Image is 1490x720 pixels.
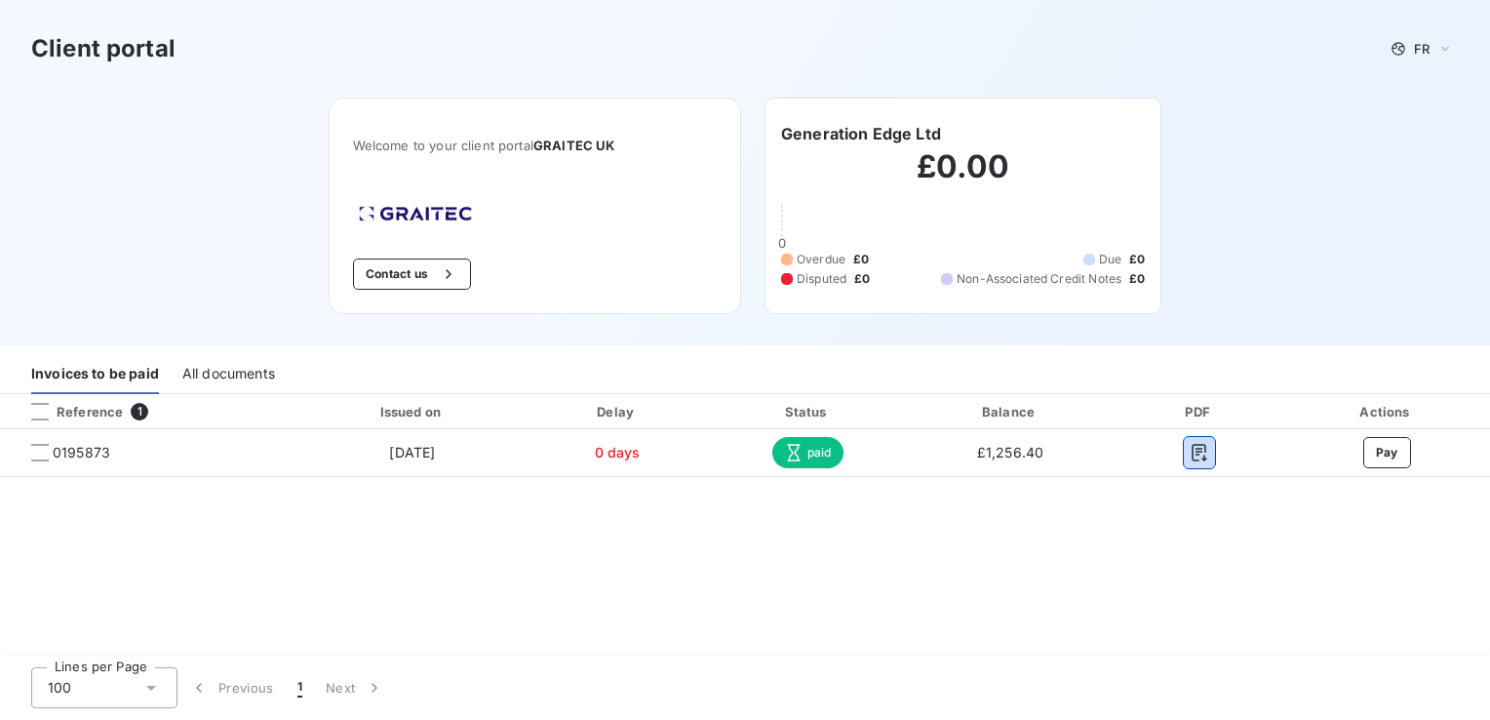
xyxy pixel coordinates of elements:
[1129,270,1145,288] span: £0
[48,678,71,698] span: 100
[353,259,471,290] button: Contact us
[53,443,110,462] span: 0195873
[304,402,521,421] div: Issued on
[533,138,615,153] span: GRAITEC UK
[781,122,941,145] h6: Generation Edge Ltd
[389,444,435,460] span: [DATE]
[977,444,1043,460] span: £1,256.40
[1099,251,1121,268] span: Due
[595,444,641,460] span: 0 days
[1119,402,1279,421] div: PDF
[797,270,846,288] span: Disputed
[854,270,870,288] span: £0
[353,138,717,153] span: Welcome to your client portal
[16,403,123,420] div: Reference
[909,402,1113,421] div: Balance
[177,667,286,708] button: Previous
[781,147,1145,206] h2: £0.00
[797,251,845,268] span: Overdue
[182,353,275,394] div: All documents
[286,667,314,708] button: 1
[772,437,843,468] span: paid
[715,402,901,421] div: Status
[131,403,148,420] span: 1
[957,270,1121,288] span: Non-Associated Credit Notes
[31,353,159,394] div: Invoices to be paid
[778,235,786,251] span: 0
[1363,437,1411,468] button: Pay
[529,402,707,421] div: Delay
[353,200,478,227] img: Company logo
[297,678,302,698] span: 1
[1129,251,1145,268] span: £0
[853,251,869,268] span: £0
[1414,41,1430,57] span: FR
[31,31,176,66] h3: Client portal
[1287,402,1486,421] div: Actions
[314,667,396,708] button: Next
